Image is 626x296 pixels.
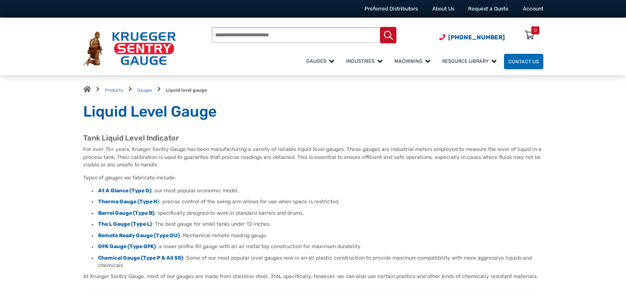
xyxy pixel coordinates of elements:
p: For over 75+ years, Krueger Sentry Gauge has been manufacturing a variety of reliable liquid leve... [83,146,543,169]
a: Products [105,88,124,93]
a: Gauges [302,52,342,70]
li: : a lower profile fill gauge with an all metal top construction for maximum durability [98,243,543,250]
a: Therma Gauge (Type H) [98,198,159,205]
a: At A Glance (Type D) [98,187,151,194]
a: About Us [432,5,454,12]
a: Preferred Distributors [365,5,418,12]
li: : specifically designed to work in standard barrels and drums. [98,209,543,217]
h2: Tank Liquid Level Indicator [83,134,543,143]
div: 0 [534,26,537,34]
strong: Therma Gauge (Type H [98,198,157,205]
li: : precise control of the swing arm allows for use when space is restricted. [98,198,543,205]
span: Resource Library [442,58,497,64]
li: : our most popular economic model. [98,187,543,194]
li: : The best gauge for small tanks under 12 inches. [98,220,543,228]
a: Barrel Gauge (Type B) [98,210,154,216]
a: Industries [342,52,390,70]
span: Contact Us [508,59,539,64]
a: Resource Library [438,52,504,70]
span: Gauges [306,58,334,64]
a: Chemical Gauge (Type P & All SS) [98,255,183,261]
a: Request a Quote [468,5,508,12]
p: At Krueger Sentry Gauge, most of our gauges are made from stainless steel, 316L specifically, how... [83,273,543,281]
a: Remote Ready Gauge (Type DU) [98,232,180,239]
a: The L Gauge (Type L) [98,221,152,227]
span: [PHONE_NUMBER] [448,34,505,41]
strong: Liquid level gauge [166,88,207,93]
h1: Liquid Level Gauge [83,103,543,122]
a: GFK Gauge (Type GFK) [98,243,156,250]
img: Krueger Sentry Gauge [83,31,176,66]
a: Account [523,5,543,12]
span: Machining [394,58,430,64]
span: Industries [346,58,382,64]
a: Contact Us [504,54,543,69]
p: Types of gauges we fabricate include: [83,174,543,182]
a: Gauges [137,88,152,93]
li: : Some of our most popular level gauges now in an all plastic construction to provide maximum com... [98,254,543,269]
a: Phone Number (920) 434-8860 [439,33,505,42]
a: Machining [390,52,438,70]
li: : Mechanical remote reading gauge. [98,232,543,239]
